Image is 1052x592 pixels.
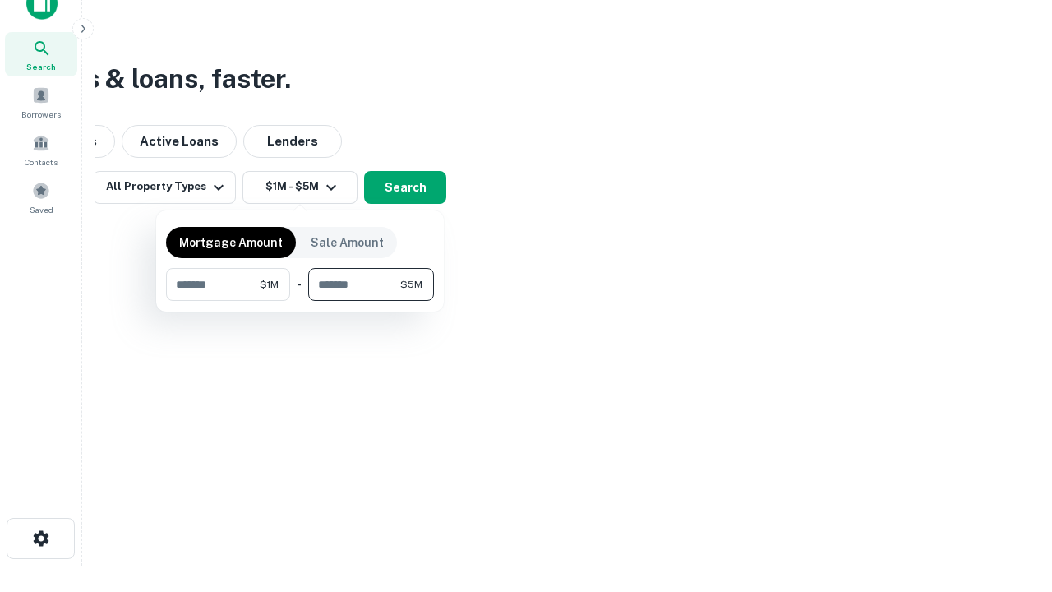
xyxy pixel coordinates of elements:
[179,234,283,252] p: Mortgage Amount
[260,277,279,292] span: $1M
[311,234,384,252] p: Sale Amount
[970,460,1052,539] iframe: Chat Widget
[297,268,302,301] div: -
[400,277,422,292] span: $5M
